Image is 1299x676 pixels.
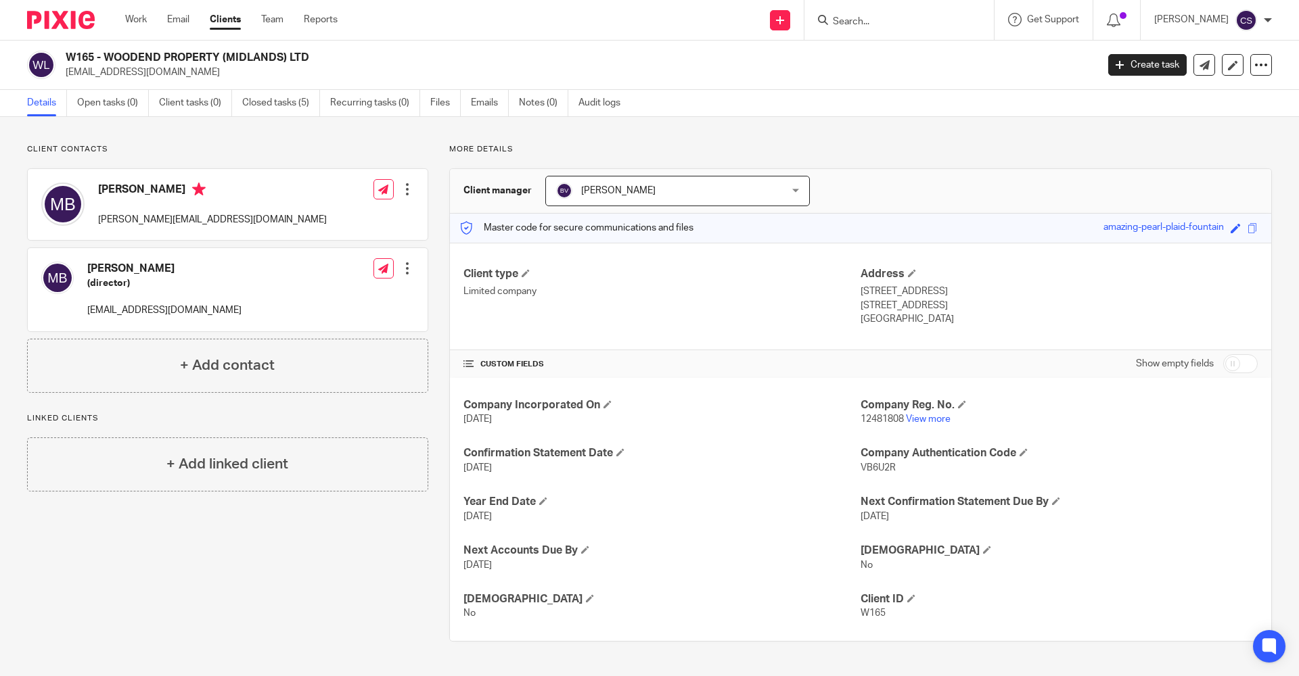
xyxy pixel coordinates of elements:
[27,90,67,116] a: Details
[861,414,904,424] span: 12481808
[463,267,861,281] h4: Client type
[463,608,476,618] span: No
[430,90,461,116] a: Files
[463,512,492,521] span: [DATE]
[861,512,889,521] span: [DATE]
[180,355,275,376] h4: + Add contact
[861,608,886,618] span: W165
[463,398,861,412] h4: Company Incorporated On
[27,413,428,424] p: Linked clients
[519,90,568,116] a: Notes (0)
[304,13,338,26] a: Reports
[463,285,861,298] p: Limited company
[41,183,85,226] img: svg%3E
[861,463,896,473] span: VB6U2R
[463,495,861,509] h4: Year End Date
[460,221,693,235] p: Master code for secure communications and files
[861,560,873,570] span: No
[831,16,953,28] input: Search
[1136,357,1214,370] label: Show empty fields
[463,446,861,460] h4: Confirmation Statement Date
[87,262,242,276] h4: [PERSON_NAME]
[166,454,288,475] h4: + Add linked client
[261,13,283,26] a: Team
[27,51,55,79] img: svg%3E
[192,183,206,196] i: Primary
[463,544,861,558] h4: Next Accounts Due By
[463,463,492,473] span: [DATE]
[463,414,492,424] span: [DATE]
[861,544,1258,558] h4: [DEMOGRAPHIC_DATA]
[87,304,242,317] p: [EMAIL_ADDRESS][DOMAIN_NAME]
[87,276,242,290] h5: (director)
[463,184,532,197] h3: Client manager
[41,262,74,294] img: svg%3E
[578,90,631,116] a: Audit logs
[1235,9,1257,31] img: svg%3E
[463,359,861,370] h4: CUSTOM FIELDS
[861,398,1258,412] h4: Company Reg. No.
[861,312,1258,326] p: [GEOGRAPHIC_DATA]
[1027,15,1079,24] span: Get Support
[242,90,320,116] a: Closed tasks (5)
[1154,13,1229,26] p: [PERSON_NAME]
[27,144,428,155] p: Client contacts
[556,183,572,199] img: svg%3E
[1108,54,1187,76] a: Create task
[449,144,1272,155] p: More details
[98,213,327,226] p: [PERSON_NAME][EMAIL_ADDRESS][DOMAIN_NAME]
[861,495,1258,509] h4: Next Confirmation Statement Due By
[463,560,492,570] span: [DATE]
[125,13,147,26] a: Work
[906,414,951,424] a: View more
[66,66,1088,79] p: [EMAIL_ADDRESS][DOMAIN_NAME]
[210,13,241,26] a: Clients
[463,592,861,606] h4: [DEMOGRAPHIC_DATA]
[27,11,95,29] img: Pixie
[861,285,1258,298] p: [STREET_ADDRESS]
[98,183,327,199] h4: [PERSON_NAME]
[167,13,189,26] a: Email
[66,51,884,65] h2: W165 - WOODEND PROPERTY (MIDLANDS) LTD
[861,592,1258,606] h4: Client ID
[330,90,420,116] a: Recurring tasks (0)
[1103,220,1224,236] div: amazing-pearl-plaid-fountain
[861,267,1258,281] h4: Address
[861,299,1258,312] p: [STREET_ADDRESS]
[77,90,149,116] a: Open tasks (0)
[861,446,1258,460] h4: Company Authentication Code
[581,186,656,195] span: [PERSON_NAME]
[471,90,509,116] a: Emails
[159,90,232,116] a: Client tasks (0)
